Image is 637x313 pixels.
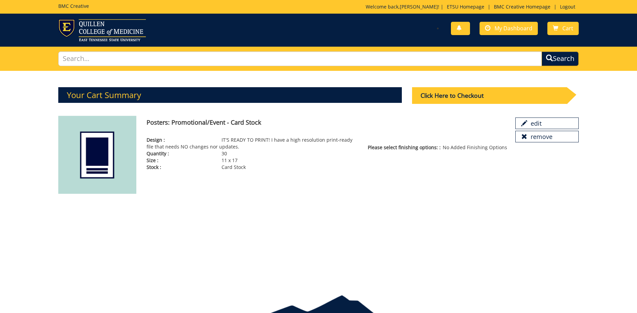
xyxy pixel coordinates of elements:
img: poster-promotional-5949293418faa6.02706653.png [58,116,137,194]
span: Please select finishing options: : [368,144,443,151]
p: 11 x 17 [147,157,358,164]
a: ETSU Homepage [443,3,488,10]
img: ETSU logo [58,19,146,41]
a: edit [515,118,579,129]
p: No Added Finishing Options [368,144,579,151]
span: Quantity : [147,150,222,157]
a: Logout [557,3,579,10]
p: IT'S READY TO PRINT! I have a high resolution print-ready file that needs NO changes nor updates. [147,137,358,150]
span: Cart [562,25,573,32]
span: Stock : [147,164,222,171]
p: Card Stock [147,164,358,171]
a: remove [515,131,579,142]
h4: Posters: Promotional/Event - Card Stock [147,119,505,126]
a: My Dashboard [480,22,538,35]
a: [PERSON_NAME] [400,3,438,10]
p: 30 [147,150,358,157]
input: Search... [58,51,542,66]
a: Click Here to Checkout [412,99,578,106]
h5: BMC Creative [58,3,89,9]
a: Cart [547,22,579,35]
button: Search [542,51,579,66]
span: My Dashboard [495,25,532,32]
span: Design : [147,137,222,143]
p: Welcome back, ! | | | [366,3,579,10]
div: Click Here to Checkout [412,87,567,104]
span: Size : [147,157,222,164]
h3: Your Cart Summary [58,87,402,103]
a: BMC Creative Homepage [490,3,554,10]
